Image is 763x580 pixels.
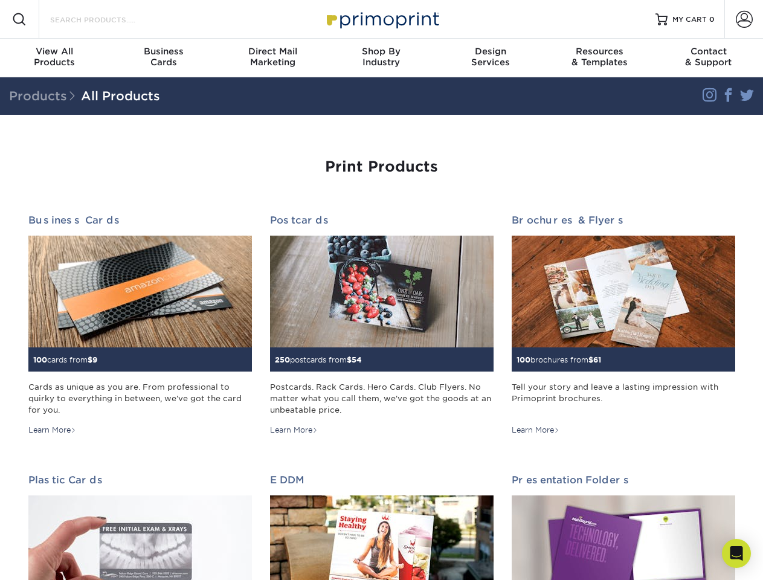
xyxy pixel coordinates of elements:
div: Postcards. Rack Cards. Hero Cards. Club Flyers. No matter what you call them, we've got the goods... [270,381,494,416]
span: 54 [352,355,362,364]
a: Contact& Support [654,39,763,77]
a: DesignServices [436,39,545,77]
span: $ [588,355,593,364]
span: Design [436,46,545,57]
span: 9 [92,355,97,364]
span: $ [347,355,352,364]
a: Resources& Templates [545,39,654,77]
div: Learn More [270,425,318,436]
span: MY CART [672,14,707,25]
input: SEARCH PRODUCTS..... [49,12,167,27]
div: Open Intercom Messenger [722,539,751,568]
img: Brochures & Flyers [512,236,735,347]
span: 61 [593,355,601,364]
a: Brochures & Flyers 100brochures from$61 Tell your story and leave a lasting impression with Primo... [512,214,735,436]
div: & Templates [545,46,654,68]
span: Direct Mail [218,46,327,57]
a: Shop ByIndustry [327,39,436,77]
a: Postcards 250postcards from$54 Postcards. Rack Cards. Hero Cards. Club Flyers. No matter what you... [270,214,494,436]
div: Cards [109,46,217,68]
div: Cards as unique as you are. From professional to quirky to everything in between, we've got the c... [28,381,252,416]
small: postcards from [275,355,362,364]
small: brochures from [517,355,601,364]
span: Business [109,46,217,57]
a: BusinessCards [109,39,217,77]
img: Primoprint [321,6,442,32]
img: Business Cards [28,236,252,347]
div: Industry [327,46,436,68]
h2: Brochures & Flyers [512,214,735,226]
span: Shop By [327,46,436,57]
span: Products [9,89,81,103]
div: & Support [654,46,763,68]
a: Direct MailMarketing [218,39,327,77]
span: 100 [517,355,530,364]
a: All Products [81,89,160,103]
div: Tell your story and leave a lasting impression with Primoprint brochures. [512,381,735,416]
h1: Print Products [28,158,735,176]
h2: Presentation Folders [512,474,735,486]
div: Learn More [28,425,76,436]
a: Business Cards 100cards from$9 Cards as unique as you are. From professional to quirky to everyth... [28,214,252,436]
h2: Plastic Cards [28,474,252,486]
h2: Business Cards [28,214,252,226]
span: 250 [275,355,290,364]
div: Learn More [512,425,559,436]
span: $ [88,355,92,364]
span: 0 [709,15,715,24]
small: cards from [33,355,97,364]
div: Marketing [218,46,327,68]
span: 100 [33,355,47,364]
div: Services [436,46,545,68]
span: Resources [545,46,654,57]
h2: EDDM [270,474,494,486]
h2: Postcards [270,214,494,226]
img: Postcards [270,236,494,347]
span: Contact [654,46,763,57]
